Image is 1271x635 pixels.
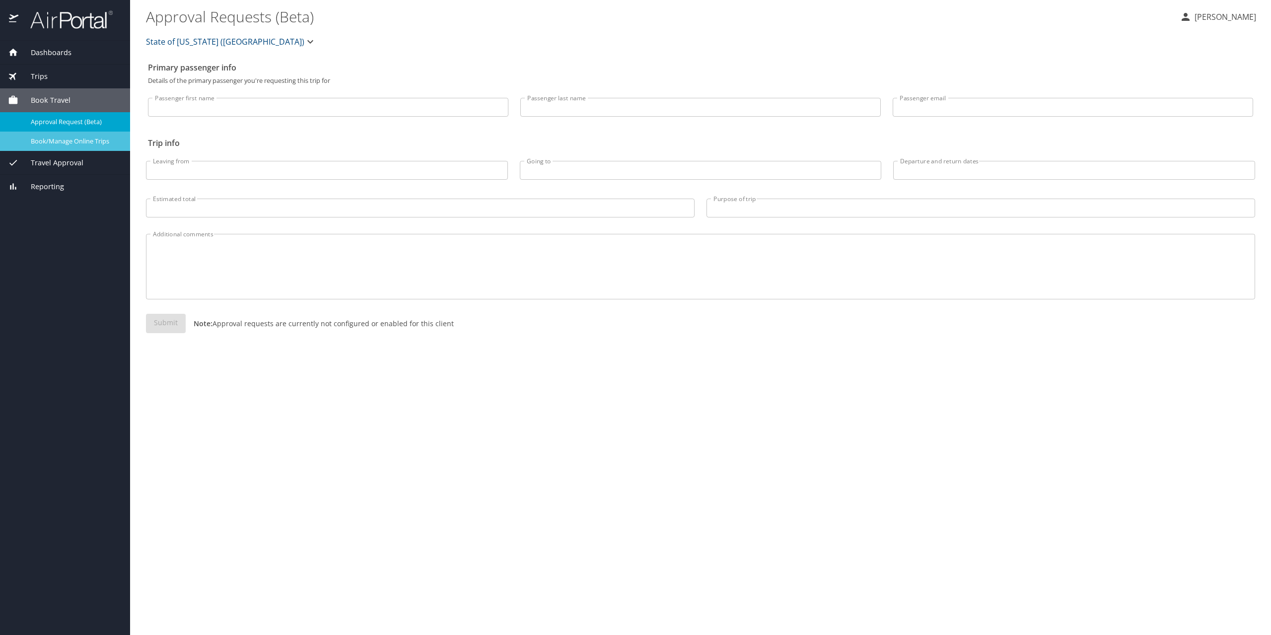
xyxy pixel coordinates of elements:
span: Book Travel [18,95,71,106]
span: State of [US_STATE] ([GEOGRAPHIC_DATA]) [146,35,304,49]
span: Trips [18,71,48,82]
p: [PERSON_NAME] [1192,11,1256,23]
img: airportal-logo.png [19,10,113,29]
h2: Trip info [148,135,1253,151]
strong: Note: [194,319,212,328]
span: Dashboards [18,47,71,58]
button: State of [US_STATE] ([GEOGRAPHIC_DATA]) [142,32,320,52]
img: icon-airportal.png [9,10,19,29]
h1: Approval Requests (Beta) [146,1,1172,32]
span: Travel Approval [18,157,83,168]
button: [PERSON_NAME] [1176,8,1260,26]
span: Reporting [18,181,64,192]
span: Book/Manage Online Trips [31,137,118,146]
span: Approval Request (Beta) [31,117,118,127]
p: Details of the primary passenger you're requesting this trip for [148,77,1253,84]
h2: Primary passenger info [148,60,1253,75]
p: Approval requests are currently not configured or enabled for this client [186,318,454,329]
